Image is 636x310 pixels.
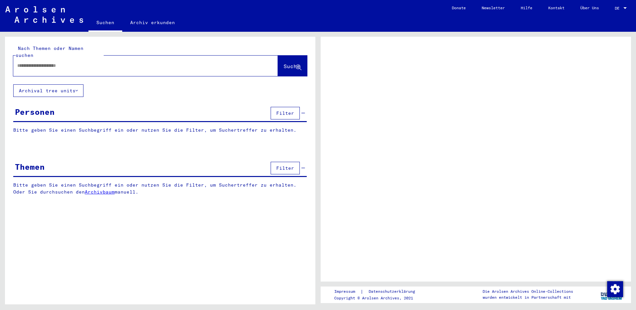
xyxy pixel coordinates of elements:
[483,288,573,294] p: Die Arolsen Archives Online-Collections
[276,110,294,116] span: Filter
[278,56,307,76] button: Suche
[607,281,623,297] img: Zustimmung ändern
[615,6,622,11] span: DE
[334,295,423,301] p: Copyright © Arolsen Archives, 2021
[88,15,122,32] a: Suchen
[271,107,300,119] button: Filter
[599,286,624,303] img: yv_logo.png
[13,127,307,134] p: Bitte geben Sie einen Suchbegriff ein oder nutzen Sie die Filter, um Suchertreffer zu erhalten.
[85,189,115,195] a: Archivbaum
[271,162,300,174] button: Filter
[5,6,83,23] img: Arolsen_neg.svg
[122,15,183,30] a: Archiv erkunden
[13,182,307,196] p: Bitte geben Sie einen Suchbegriff ein oder nutzen Sie die Filter, um Suchertreffer zu erhalten. O...
[607,281,623,297] div: Zustimmung ändern
[284,63,300,69] span: Suche
[483,294,573,300] p: wurden entwickelt in Partnerschaft mit
[363,288,423,295] a: Datenschutzerklärung
[13,84,83,97] button: Archival tree units
[334,288,423,295] div: |
[16,45,83,58] mat-label: Nach Themen oder Namen suchen
[15,106,55,118] div: Personen
[15,161,45,173] div: Themen
[276,165,294,171] span: Filter
[334,288,360,295] a: Impressum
